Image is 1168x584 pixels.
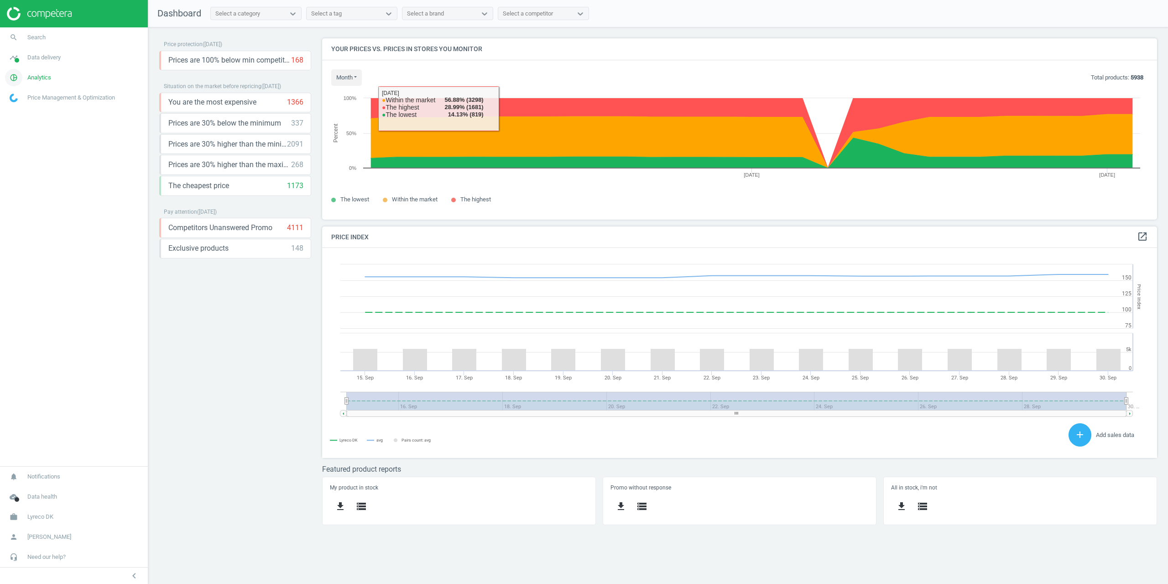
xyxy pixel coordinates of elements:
span: The lowest [340,196,369,203]
h4: Your prices vs. prices in stores you monitor [322,38,1157,60]
i: notifications [5,468,22,485]
tspan: 20. Sep [605,375,621,381]
button: get_app [330,496,351,517]
button: month [331,69,362,86]
i: search [5,29,22,46]
span: Price Management & Optimization [27,94,115,102]
tspan: 25. Sep [852,375,869,381]
span: Lyreco DK [27,513,53,521]
span: Situation on the market before repricing [164,83,261,89]
div: Select a brand [407,10,444,18]
img: wGWNvw8QSZomAAAAABJRU5ErkJggg== [10,94,18,102]
text: 125 [1122,290,1131,297]
span: Prices are 30% higher than the minimum [168,139,287,149]
button: storage [351,496,372,517]
tspan: 26. Sep [902,375,918,381]
span: Price protection [164,41,203,47]
h5: All in stock, i'm not [891,484,1149,491]
div: 168 [291,55,303,65]
span: Pay attention [164,209,197,215]
tspan: 17. Sep [456,375,473,381]
i: get_app [615,501,626,512]
i: storage [356,501,367,512]
i: work [5,508,22,526]
span: Exclusive products [168,243,229,253]
text: 50% [346,131,356,136]
span: The highest [460,196,491,203]
i: headset_mic [5,548,22,566]
span: ( [DATE] ) [197,209,217,215]
div: 1366 [287,97,303,107]
button: storage [631,496,652,517]
span: Need our help? [27,553,66,561]
i: chevron_left [129,570,140,581]
span: Search [27,33,46,42]
tspan: Percent [333,123,339,142]
button: get_app [891,496,912,517]
text: 150 [1122,274,1131,281]
span: Analytics [27,74,51,82]
text: 100 [1122,306,1131,313]
tspan: [DATE] [744,172,760,178]
h3: Featured product reports [322,465,1157,474]
div: Select a category [215,10,260,18]
tspan: 30. Sep [1100,375,1116,381]
i: person [5,528,22,546]
text: 5k [1126,347,1131,353]
text: 0% [349,165,356,171]
div: Select a tag [311,10,342,18]
span: [PERSON_NAME] [27,533,71,541]
tspan: 28. Sep [1001,375,1017,381]
tspan: Lyreco DK [339,438,358,442]
tspan: 15. Sep [357,375,374,381]
h4: Price Index [322,226,1157,248]
span: Competitors Unanswered Promo [168,223,272,233]
tspan: 16. Sep [406,375,423,381]
tspan: 24. Sep [803,375,819,381]
tspan: Price Index [1136,284,1142,309]
tspan: avg [376,438,383,442]
tspan: Pairs count: avg [401,438,431,442]
div: 148 [291,243,303,253]
div: Select a competitor [503,10,553,18]
button: get_app [610,496,631,517]
span: Dashboard [157,8,201,19]
div: 268 [291,160,303,170]
i: cloud_done [5,488,22,505]
p: Total products: [1091,74,1143,82]
span: Prices are 100% below min competitor [168,55,291,65]
h5: Promo without response [610,484,868,491]
i: open_in_new [1137,231,1148,242]
span: Prices are 30% higher than the maximal [168,160,291,170]
span: ( [DATE] ) [261,83,281,89]
img: ajHJNr6hYgQAAAAASUVORK5CYII= [7,7,72,21]
div: 4111 [287,223,303,233]
span: ( [DATE] ) [203,41,222,47]
span: Data delivery [27,53,61,62]
button: storage [912,496,933,517]
text: 100% [344,95,356,101]
span: Data health [27,493,57,501]
div: 1173 [287,181,303,191]
i: storage [636,501,647,512]
i: get_app [896,501,907,512]
tspan: 27. Sep [951,375,968,381]
tspan: 18. Sep [505,375,522,381]
span: Within the market [392,196,438,203]
tspan: 22. Sep [704,375,720,381]
i: pie_chart_outlined [5,69,22,86]
text: 75 [1125,322,1131,329]
i: storage [917,501,928,512]
span: Prices are 30% below the minimum [168,118,281,128]
a: open_in_new [1137,231,1148,243]
i: get_app [335,501,346,512]
tspan: [DATE] [1099,172,1115,178]
span: You are the most expensive [168,97,256,107]
button: add [1069,423,1091,447]
tspan: 23. Sep [753,375,770,381]
span: Notifications [27,473,60,481]
h5: My product in stock [330,484,588,491]
span: The cheapest price [168,181,229,191]
tspan: 29. Sep [1050,375,1067,381]
i: add [1074,429,1085,440]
